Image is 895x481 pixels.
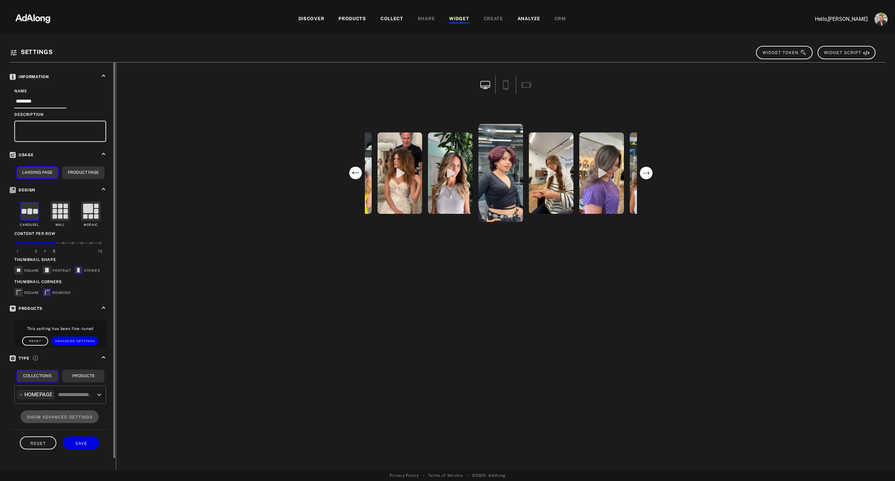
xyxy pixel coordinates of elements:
[100,150,107,158] i: keyboard_arrow_up
[555,15,566,23] div: CRM
[75,441,87,446] span: SAVE
[376,131,423,215] div: open the preview of the instagram content created by vitosatalino_official
[55,223,65,227] div: Wall
[427,131,474,215] div: open the preview of the instagram content created by satoshi.klein
[98,248,102,254] div: 10
[10,306,42,311] span: Products
[100,354,107,361] i: keyboard_arrow_up
[428,473,462,478] a: Terms of Service
[467,473,468,478] span: •
[14,88,106,94] div: Name
[22,337,48,346] button: Reset
[380,15,403,23] div: COLLECT
[418,15,435,23] div: SHARE
[100,186,107,193] i: keyboard_arrow_up
[20,223,39,227] div: Carousel
[17,248,19,254] div: 1
[10,356,30,361] span: Type
[34,248,37,254] div: 3
[100,304,107,311] i: keyboard_arrow_up
[298,15,324,23] div: DISCOVER
[10,153,34,157] span: Usage
[100,72,107,79] i: keyboard_arrow_up
[4,8,62,28] img: 63233d7d88ed69de3c212112c67096b6.png
[33,354,38,361] span: Choose if your widget will display content based on collections or products
[578,131,625,215] div: open the preview of the instagram content created by tamm_doeshair
[20,436,56,449] button: RESET
[10,75,49,79] span: Information
[16,166,59,179] button: Landing Page
[640,166,653,180] svg: next
[62,166,104,179] button: Product Page
[472,473,505,478] span: © 2025 - Adalong
[517,15,540,23] div: ANALYZE
[528,131,575,215] div: open the preview of the instagram content created by byalva_hair
[484,15,503,23] div: CREATE
[55,339,95,343] span: Advanced Settings
[763,50,806,55] span: WIDGET TOKEN
[31,441,46,446] span: RESET
[10,188,35,192] span: Design
[74,266,100,276] div: STORIES
[21,410,99,423] button: SHOW ADVANCED SETTINGS
[24,391,52,398] div: HOMEPAGE
[14,279,106,285] div: Thumbnail Corners
[53,248,56,254] div: 5
[14,231,106,237] div: Content per row
[84,223,98,227] div: Mosaic
[349,166,362,180] svg: previous
[43,266,71,276] div: PORTRAIT
[16,326,104,332] p: This setting has been fine-tuned
[390,473,419,478] a: Privacy Policy
[477,123,524,223] div: open the preview of the instagram content created by milan_haireducation
[43,288,71,298] div: ROUNDED
[803,15,868,23] p: Hello, [PERSON_NAME]
[862,450,895,481] iframe: Chat Widget
[44,248,47,254] div: 4
[29,339,42,343] span: Reset
[14,112,106,117] div: Description
[27,415,93,419] span: SHOW ADVANCED SETTINGS
[824,50,870,55] span: WIDGET SCRIPT
[14,288,39,298] div: SQUARE
[628,131,676,215] div: open the preview of the instagram content created by alicesilvahairstylist
[338,15,366,23] div: PRODUCTS
[63,436,99,449] button: SAVE
[423,473,424,478] span: •
[756,46,813,59] button: WIDGET TOKEN
[16,370,59,382] button: Collections
[51,337,99,346] button: Advanced Settings
[873,11,889,27] button: Account settings
[874,13,888,26] img: ACg8ocLjEk1irI4XXb49MzUGwa4F_C3PpCyg-3CPbiuLEZrYEA=s96-c
[818,46,875,59] button: WIDGET SCRIPT
[14,266,39,276] div: SQUARE
[21,48,53,55] span: Settings
[14,257,106,263] div: Thumbnail Shape
[449,15,469,23] div: WIDGET
[62,370,104,382] button: Products
[95,390,104,399] button: Open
